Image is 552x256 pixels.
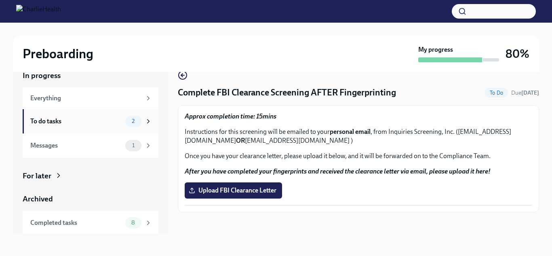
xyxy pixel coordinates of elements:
a: Completed tasks8 [23,211,158,235]
div: To do tasks [30,117,122,126]
div: Completed tasks [30,218,122,227]
span: 2 [127,118,139,124]
img: CharlieHealth [16,5,61,18]
div: For later [23,171,51,181]
h2: Preboarding [23,46,93,62]
h3: 80% [506,47,529,61]
a: Everything [23,87,158,109]
span: 1 [127,142,139,148]
p: Instructions for this screening will be emailed to your , from Inquiries Screening, Inc. ([EMAIL_... [185,127,532,145]
a: To do tasks2 [23,109,158,133]
div: Everything [30,94,141,103]
span: 8 [126,220,140,226]
div: Messages [30,141,122,150]
a: Messages1 [23,133,158,158]
strong: [DATE] [521,89,539,96]
span: Due [511,89,539,96]
a: Archived [23,194,158,204]
strong: Approx completion time: 15mins [185,112,276,120]
strong: personal email [330,128,371,135]
a: For later [23,171,158,181]
strong: After you have completed your fingerprints and received the clearance letter via email, please up... [185,167,491,175]
h4: Complete FBI Clearance Screening AFTER Fingerprinting [178,87,396,99]
strong: OR [236,137,245,144]
p: Once you have your clearance letter, please upload it below, and it will be forwarded on to the C... [185,152,532,161]
span: August 18th, 2025 08:00 [511,89,539,97]
a: In progress [23,70,158,81]
span: Upload FBI Clearance Letter [190,186,276,195]
strong: My progress [418,45,453,54]
label: Upload FBI Clearance Letter [185,182,282,199]
span: To Do [485,90,508,96]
